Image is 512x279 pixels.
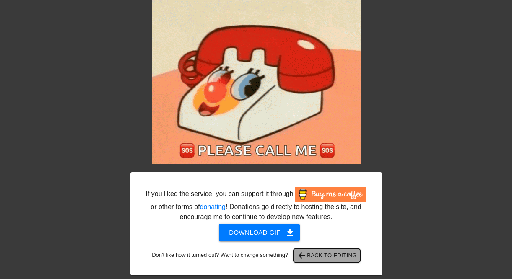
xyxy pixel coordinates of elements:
[152,0,361,164] img: QoeyVqqd.gif
[145,187,367,222] div: If you liked the service, you can support it through or other forms of ! Donations go directly to...
[200,203,226,210] a: donating
[297,251,307,261] span: arrow_back
[297,251,357,261] span: Back to Editing
[294,249,360,262] button: Back to Editing
[285,227,295,238] span: get_app
[295,187,366,202] img: Buy Me A Coffee
[143,249,369,262] div: Don't like how it turned out? Want to change something?
[212,228,300,235] a: Download gif
[229,227,290,238] span: Download gif
[219,224,300,241] button: Download gif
